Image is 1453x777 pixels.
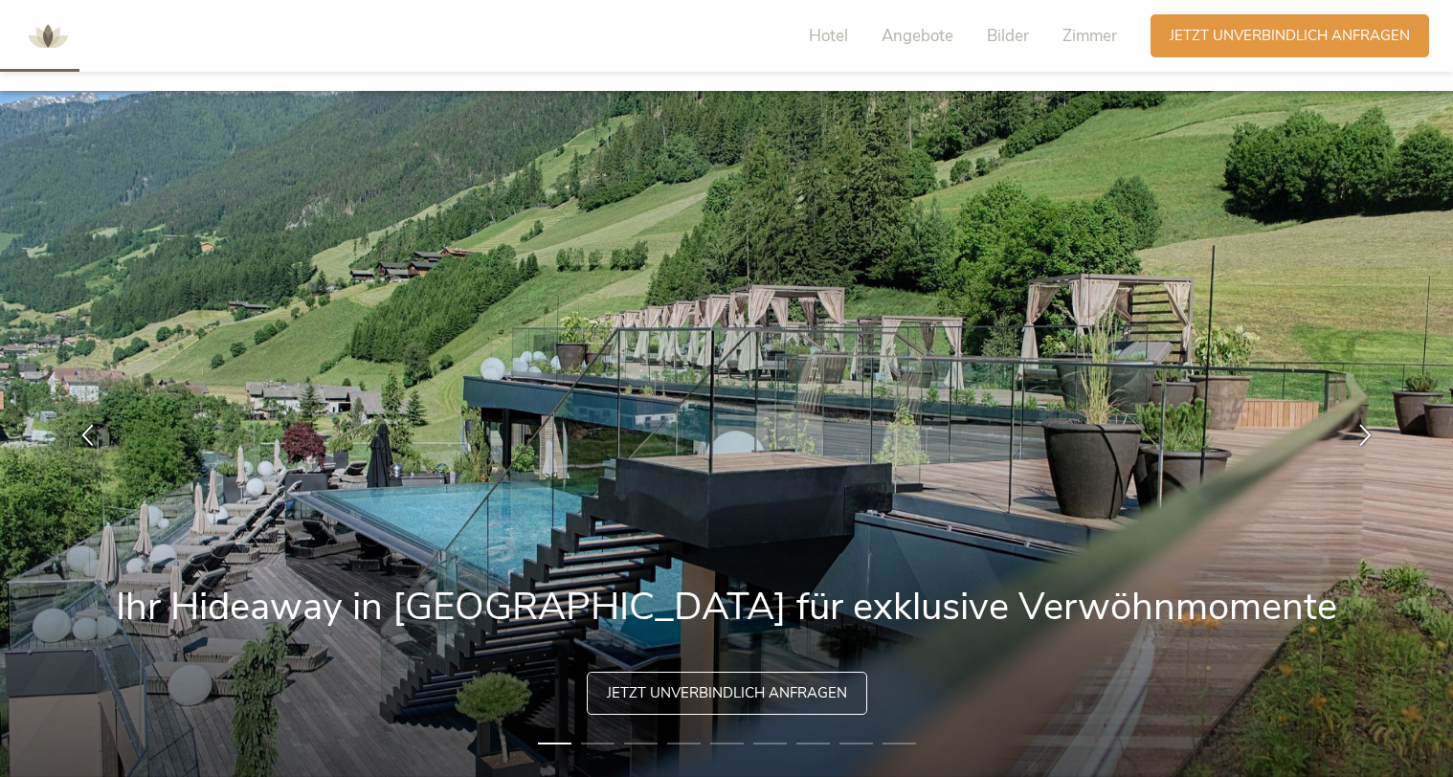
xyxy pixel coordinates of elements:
[19,29,77,42] a: AMONTI & LUNARIS Wellnessresort
[1062,25,1117,47] span: Zimmer
[607,683,847,703] span: Jetzt unverbindlich anfragen
[809,25,848,47] span: Hotel
[882,25,953,47] span: Angebote
[987,25,1029,47] span: Bilder
[19,8,77,65] img: AMONTI & LUNARIS Wellnessresort
[1170,26,1410,46] span: Jetzt unverbindlich anfragen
